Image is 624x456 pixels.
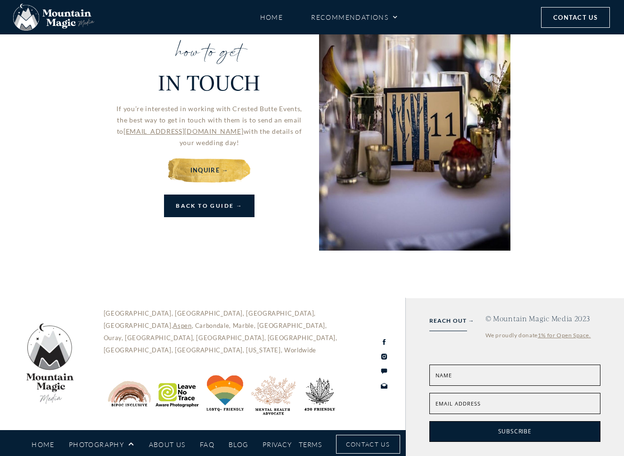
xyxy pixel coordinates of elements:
span: il address [448,400,481,407]
span: how to get [158,36,261,68]
a: Aspen [173,322,191,329]
span: Subscribe [498,427,532,435]
a: Terms [299,439,322,450]
a: Recommendations [311,9,398,25]
a: Privacy [263,439,291,450]
a: [EMAIL_ADDRESS][DOMAIN_NAME] [123,127,244,135]
a: inquire → [173,158,246,183]
a: REACH OUT → [429,316,475,326]
a: FAQ [200,436,214,453]
span: me [443,372,452,379]
a: Blog [229,436,248,453]
span: Ema [435,400,448,407]
button: Subscribe [429,421,600,442]
span: Contact Us [553,12,598,23]
span: in touch [158,61,261,94]
a: Home [32,436,55,453]
span: Contact Us [346,439,390,449]
div: If you’re interested in working with Crested Butte Events, the best way to get in touch with them... [114,103,305,148]
span: Na [435,372,443,379]
p: [GEOGRAPHIC_DATA], [GEOGRAPHIC_DATA], [GEOGRAPHIC_DATA], [GEOGRAPHIC_DATA], , Carbondale, Marble,... [104,307,346,356]
a: Home [260,9,283,25]
span: Back to Guide → [176,201,243,211]
nav: Menu [141,9,517,25]
img: Mountain Magic Media photography logo Crested Butte Photographer [13,4,94,31]
nav: Menu [32,436,248,453]
div: We proudly donate [485,330,600,341]
a: Back to Guide → [164,195,255,217]
a: 1% for Open Space. [538,332,591,339]
h4: © Mountain Magic Media 2023 [485,315,600,323]
a: About Us [149,436,186,453]
a: Photography [69,436,135,453]
a: Contact Us [336,435,400,454]
a: Contact Us [541,7,610,28]
span: inquire → [190,165,229,176]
